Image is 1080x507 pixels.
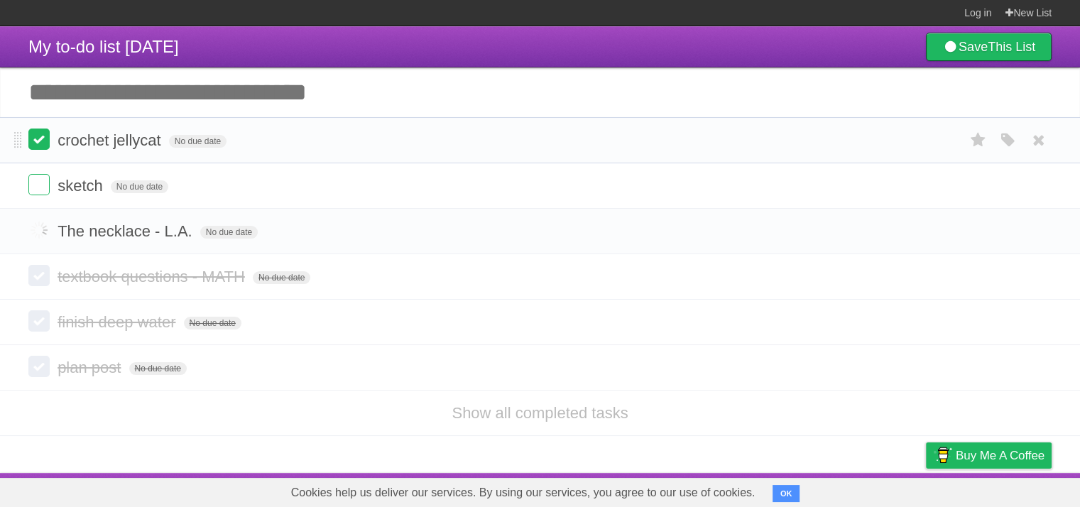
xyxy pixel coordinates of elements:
span: The necklace - L.A. [58,222,196,240]
span: crochet jellycat [58,131,165,149]
a: Terms [859,476,890,503]
span: Cookies help us deliver our services. By using our services, you agree to our use of cookies. [277,479,770,507]
button: OK [773,485,800,502]
span: My to-do list [DATE] [28,37,179,56]
label: Done [28,310,50,332]
a: Developers [784,476,841,503]
a: Privacy [907,476,944,503]
label: Done [28,174,50,195]
span: finish deep water [58,313,179,331]
span: plan post [58,359,124,376]
label: Done [28,219,50,241]
span: Buy me a coffee [956,443,1044,468]
span: textbook questions - MATH [58,268,249,285]
a: Buy me a coffee [926,442,1052,469]
a: About [737,476,767,503]
span: No due date [169,135,227,148]
span: No due date [200,226,258,239]
label: Done [28,265,50,286]
a: Show all completed tasks [452,404,628,422]
label: Done [28,129,50,150]
span: No due date [111,180,168,193]
span: No due date [129,362,187,375]
span: No due date [184,317,241,329]
a: SaveThis List [926,33,1052,61]
span: No due date [253,271,310,284]
a: Suggest a feature [962,476,1052,503]
b: This List [988,40,1035,54]
label: Star task [965,129,992,152]
img: Buy me a coffee [933,443,952,467]
label: Done [28,356,50,377]
span: sketch [58,177,107,195]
